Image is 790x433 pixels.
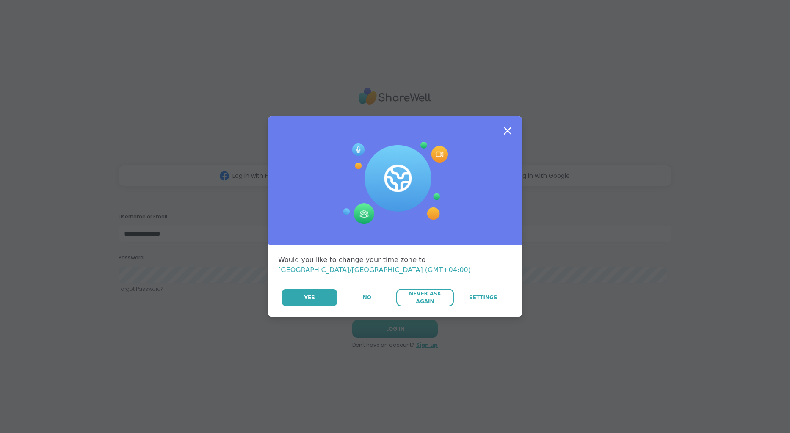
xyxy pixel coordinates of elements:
[363,294,371,301] span: No
[304,294,315,301] span: Yes
[338,289,395,306] button: No
[282,289,337,306] button: Yes
[396,289,453,306] button: Never Ask Again
[455,289,512,306] a: Settings
[469,294,497,301] span: Settings
[342,142,448,225] img: Session Experience
[401,290,449,305] span: Never Ask Again
[278,266,471,274] span: [GEOGRAPHIC_DATA]/[GEOGRAPHIC_DATA] (GMT+04:00)
[278,255,512,275] div: Would you like to change your time zone to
